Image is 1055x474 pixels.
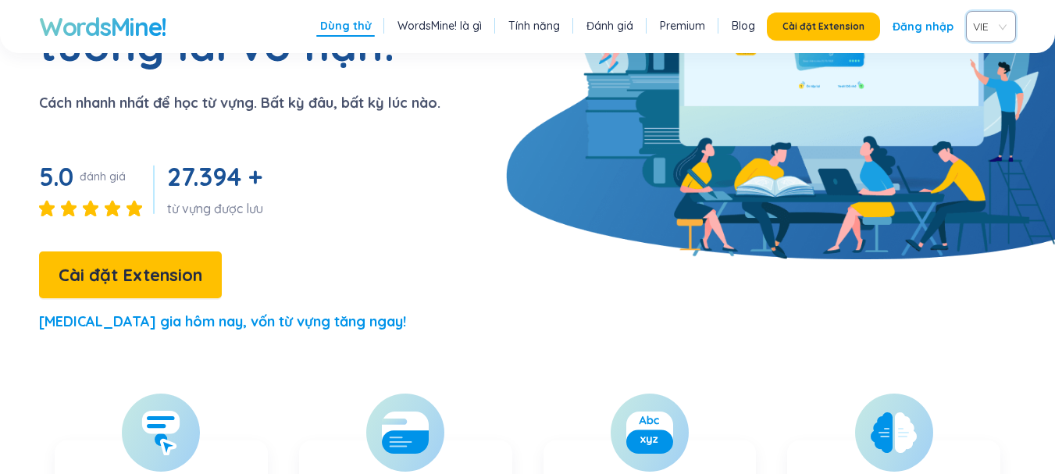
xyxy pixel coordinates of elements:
a: WordsMine! [39,11,166,42]
a: Tính năng [508,18,560,34]
a: Cài đặt Extension [39,269,222,284]
a: Premium [660,18,705,34]
a: WordsMine! là gì [397,18,482,34]
p: Cách nhanh nhất để học từ vựng. Bất kỳ đâu, bất kỳ lúc nào. [39,92,440,114]
span: Cài đặt Extension [782,20,864,33]
button: Cài đặt Extension [39,251,222,298]
span: VIE [973,15,1003,38]
p: [MEDICAL_DATA] gia hôm nay, vốn từ vựng tăng ngay! [39,311,406,333]
span: 5.0 [39,161,73,192]
span: Cài đặt Extension [59,262,202,289]
a: Dùng thử [320,18,371,34]
span: 27.394 + [167,161,262,192]
a: Đánh giá [586,18,633,34]
a: Đăng nhập [893,12,953,41]
button: Cài đặt Extension [767,12,880,41]
div: từ vựng được lưu [167,200,268,217]
div: đánh giá [80,169,126,184]
a: Blog [732,18,755,34]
